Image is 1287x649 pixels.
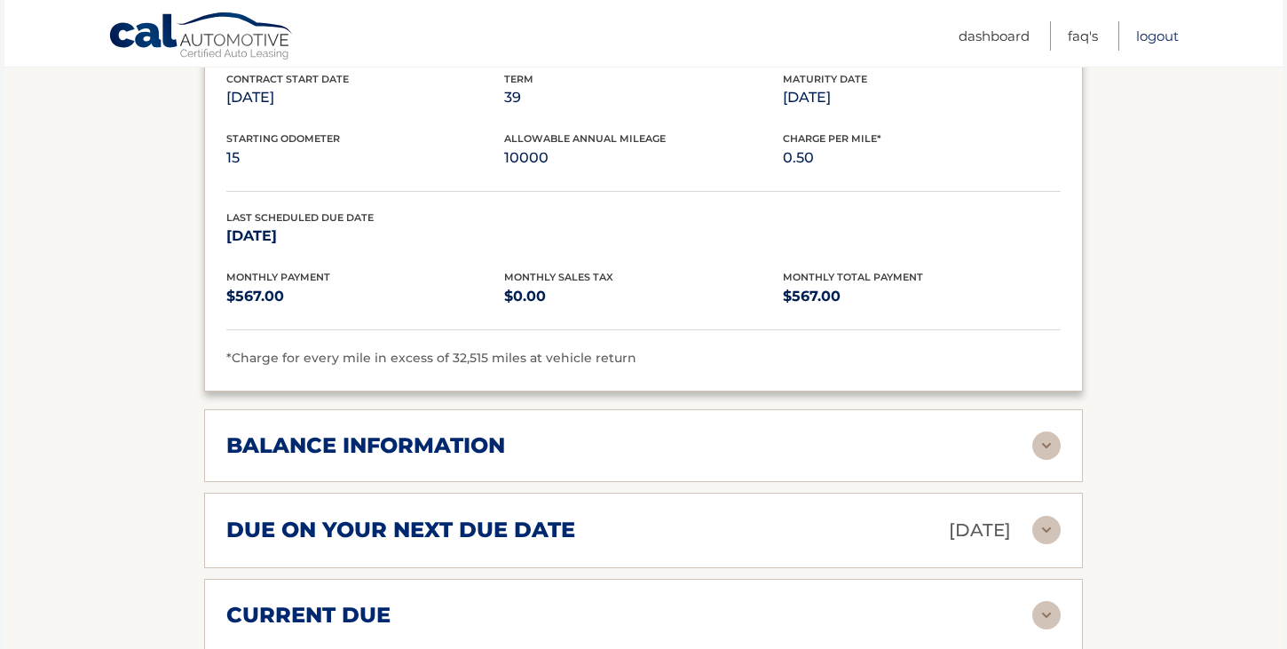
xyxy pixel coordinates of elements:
p: [DATE] [226,85,504,110]
p: 15 [226,146,504,170]
p: [DATE] [949,515,1011,546]
p: 39 [504,85,782,110]
span: Starting Odometer [226,132,340,145]
h2: current due [226,602,391,629]
span: Contract Start Date [226,73,349,85]
span: Maturity Date [783,73,867,85]
p: $0.00 [504,284,782,309]
a: Logout [1136,21,1179,51]
h2: balance information [226,432,505,459]
a: Dashboard [959,21,1030,51]
span: Allowable Annual Mileage [504,132,666,145]
span: Monthly Sales Tax [504,271,613,283]
h2: due on your next due date [226,517,575,543]
img: accordion-rest.svg [1032,601,1061,629]
img: accordion-rest.svg [1032,516,1061,544]
span: *Charge for every mile in excess of 32,515 miles at vehicle return [226,350,636,366]
span: Monthly Total Payment [783,271,923,283]
p: [DATE] [783,85,1061,110]
p: 0.50 [783,146,1061,170]
p: $567.00 [226,284,504,309]
img: accordion-rest.svg [1032,431,1061,460]
span: Monthly Payment [226,271,330,283]
p: [DATE] [226,224,504,249]
a: FAQ's [1068,21,1098,51]
p: $567.00 [783,284,1061,309]
a: Cal Automotive [108,12,295,63]
span: Charge Per Mile* [783,132,881,145]
span: Term [504,73,533,85]
span: Last Scheduled Due Date [226,211,374,224]
p: 10000 [504,146,782,170]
